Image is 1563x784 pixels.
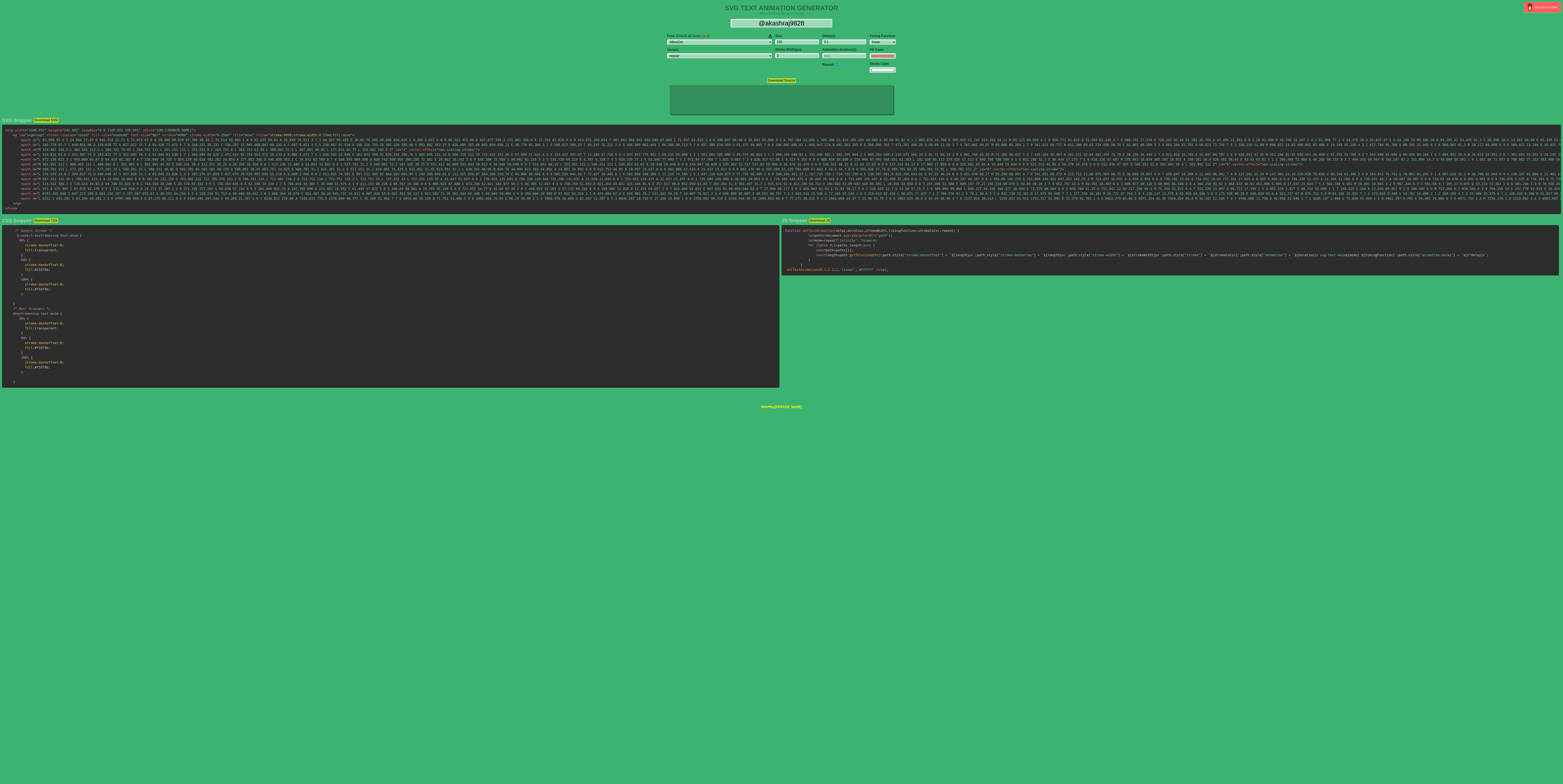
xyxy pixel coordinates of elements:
[37,187,39,191] span: "
[830,243,832,247] span: 0
[46,133,74,137] span: stroke-linecap
[111,133,113,137] span: "
[676,34,709,38] span: (Check all fonts )
[1258,162,1260,166] span: =
[808,243,814,247] span: for
[21,253,23,257] span: }
[266,133,270,137] span: ="
[873,243,875,247] span: {
[836,238,838,242] span: ?
[252,133,254,137] span: "
[174,133,188,137] span: #000
[904,253,942,257] span: "stroke-dashoffset"
[317,133,319,137] span: :
[270,133,350,137] span: #000 0.25mm none
[56,248,58,252] span: ;
[1223,162,1231,166] span: 5
[190,133,213,137] span: stroke-width
[1223,162,1225,166] span: =
[985,167,987,171] span: "
[1019,167,1021,171] span: =
[33,158,35,161] span: d
[17,234,78,237] span: svg-text-anim
[33,248,35,252] span: :
[809,218,831,223] button: Download JS
[21,158,31,161] span: path
[474,148,476,152] span: "
[35,162,1217,166] span: M 501.901 111 L 488.401 111 L 488.401 0 L 501.901 0 L 501.901 45.45 Q 506.101 39.3 512.551 35.25 ...
[781,218,807,223] h2: JS Snippet
[967,253,969,257] span: }
[401,148,403,152] span: "
[767,78,796,83] button: Download Source
[1038,253,1040,257] span: =
[775,39,819,45] input: 100
[37,158,39,161] span: "
[21,177,31,181] span: path
[997,253,999,257] span: [
[19,201,21,205] span: >
[21,167,23,171] span: <
[37,153,39,157] span: "
[834,248,836,252] span: =
[37,148,39,152] span: "
[1219,162,1223,166] span: id
[985,253,987,257] span: .
[21,192,31,196] span: path
[824,234,826,237] span: =
[33,192,35,196] span: d
[243,133,245,137] span: "
[97,128,100,132] span: "
[857,238,859,242] span: :
[5,206,15,210] span: svg
[976,167,978,171] span: "
[2,218,31,223] h2: CSS Snippet
[35,172,37,176] span: =
[437,148,439,152] span: "
[877,234,889,237] span: "path"
[859,238,879,242] span: 'forwards'
[92,133,109,137] span: fill-rule
[35,143,37,147] span: =
[5,229,82,384] code: 0 transparent 0 #f16f6b 0 #f16f6b 0 transparent 0 #f16f6b 0 #f16f6b
[667,48,772,52] label: Variant:
[213,133,231,137] span: 0.25mm
[769,34,772,38] img: Upload your font
[822,238,824,242] span: =
[1526,4,1533,11] img: Buy me a coffee
[33,182,35,186] span: d
[21,153,23,157] span: <
[21,153,31,157] span: path
[74,133,90,137] span: round
[150,133,152,137] span: "
[148,133,150,137] span: =
[35,148,37,152] span: =
[35,197,37,200] span: =
[21,158,23,161] span: <
[37,143,39,147] span: "
[33,177,35,181] span: d
[838,238,857,242] span: 'infinite'
[95,128,141,132] span: 0 0 1100.852 145.801
[282,133,284,137] span: :
[409,148,435,152] span: vector-effect
[33,162,35,166] span: d
[192,128,194,132] span: "
[74,133,76,137] span: =
[229,133,231,137] span: "
[80,234,82,237] span: {
[775,34,819,38] label: Size:
[822,48,866,51] label: Animation duration(s):
[21,187,31,191] span: path
[405,148,407,152] span: "
[35,177,37,181] span: =
[816,248,826,252] span: const
[998,253,1034,257] span: "stroke-dasharray"
[849,253,877,257] span: getTotalLength
[863,229,865,233] span: ,
[60,128,80,132] span: 145.801
[881,253,883,257] span: ;
[785,229,800,233] span: function
[35,138,37,142] span: =
[21,182,23,186] span: <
